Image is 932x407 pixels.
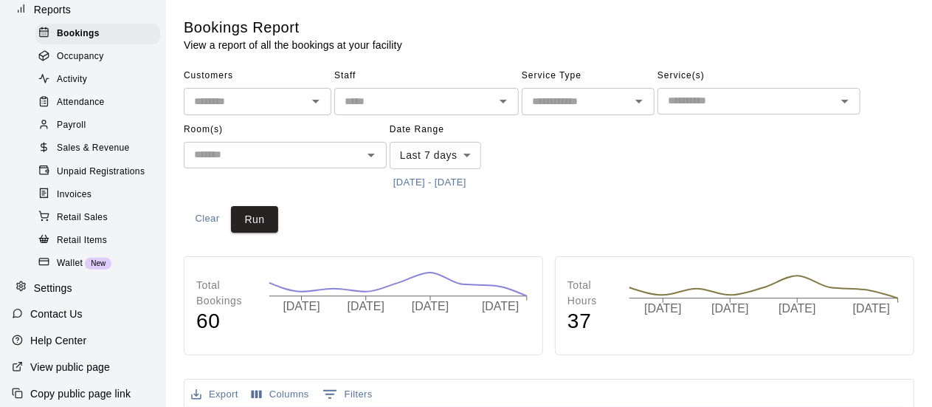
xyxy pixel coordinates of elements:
[57,165,145,179] span: Unpaid Registrations
[35,162,160,182] div: Unpaid Registrations
[348,300,384,312] tspan: [DATE]
[493,91,514,112] button: Open
[34,2,71,17] p: Reports
[30,386,131,401] p: Copy public page link
[35,229,166,252] a: Retail Items
[35,114,166,137] a: Payroll
[57,233,107,248] span: Retail Items
[35,160,166,183] a: Unpaid Registrations
[835,91,855,112] button: Open
[35,206,166,229] a: Retail Sales
[57,211,108,225] span: Retail Sales
[35,69,166,92] a: Activity
[390,142,481,169] div: Last 7 days
[35,208,160,228] div: Retail Sales
[35,24,160,44] div: Bookings
[57,256,83,271] span: Wallet
[361,145,382,165] button: Open
[629,91,649,112] button: Open
[35,92,166,114] a: Attendance
[34,281,72,295] p: Settings
[57,49,104,64] span: Occupancy
[306,91,326,112] button: Open
[35,252,166,275] a: WalletNew
[248,383,313,406] button: Select columns
[853,302,890,315] tspan: [DATE]
[35,138,160,159] div: Sales & Revenue
[482,300,519,312] tspan: [DATE]
[35,92,160,113] div: Attendance
[412,300,449,312] tspan: [DATE]
[35,115,160,136] div: Payroll
[184,118,387,142] span: Room(s)
[57,27,100,41] span: Bookings
[196,278,254,309] p: Total Bookings
[35,45,166,68] a: Occupancy
[30,360,110,374] p: View public page
[390,118,519,142] span: Date Range
[187,383,242,406] button: Export
[522,64,655,88] span: Service Type
[657,64,860,88] span: Service(s)
[57,188,92,202] span: Invoices
[196,309,254,335] h4: 60
[57,141,130,156] span: Sales & Revenue
[712,302,749,315] tspan: [DATE]
[184,18,402,38] h5: Bookings Report
[319,383,376,406] button: Show filters
[30,333,86,348] p: Help Center
[12,277,154,299] a: Settings
[57,118,86,133] span: Payroll
[35,22,166,45] a: Bookings
[184,206,231,233] button: Clear
[35,137,166,160] a: Sales & Revenue
[35,47,160,67] div: Occupancy
[57,72,87,87] span: Activity
[35,230,160,251] div: Retail Items
[645,302,682,315] tspan: [DATE]
[283,300,320,312] tspan: [DATE]
[35,253,160,274] div: WalletNew
[567,278,614,309] p: Total Hours
[35,185,160,205] div: Invoices
[35,69,160,90] div: Activity
[390,171,470,194] button: [DATE] - [DATE]
[231,206,278,233] button: Run
[57,95,105,110] span: Attendance
[184,64,331,88] span: Customers
[567,309,614,335] h4: 37
[334,64,519,88] span: Staff
[35,183,166,206] a: Invoices
[30,307,83,321] p: Contact Us
[779,302,816,315] tspan: [DATE]
[85,259,111,267] span: New
[184,38,402,52] p: View a report of all the bookings at your facility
